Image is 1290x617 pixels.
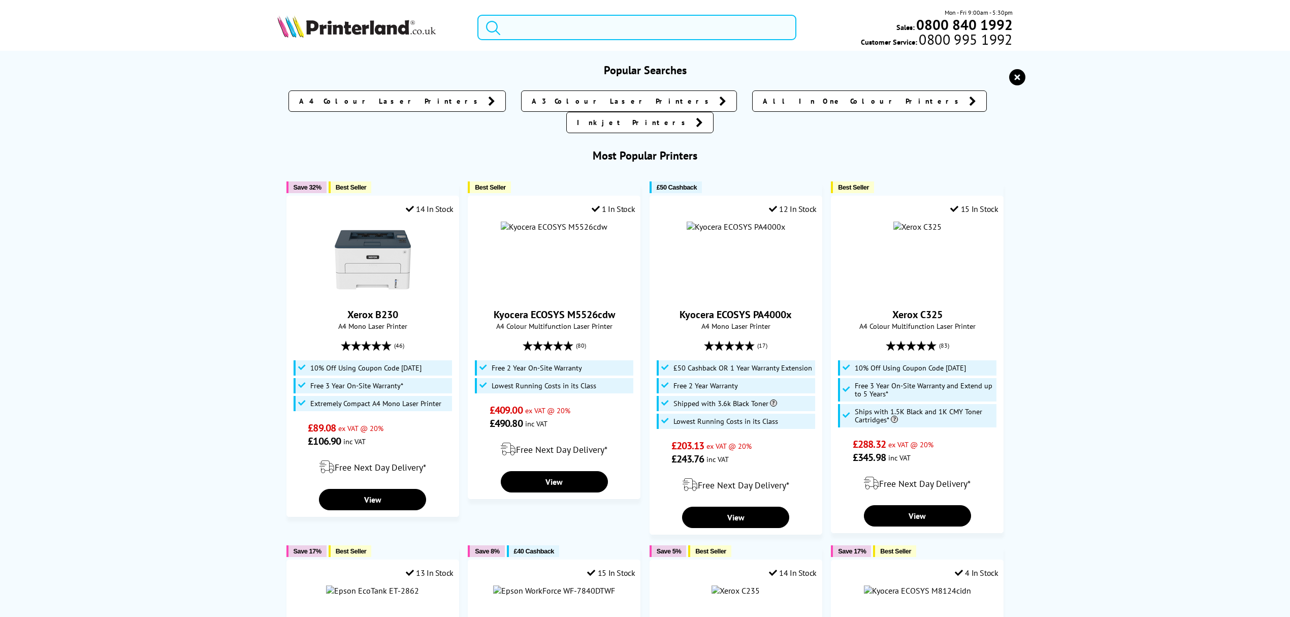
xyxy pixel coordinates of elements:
img: Kyocera ECOSYS M5526cdw [501,222,607,232]
div: modal_delivery [473,435,635,464]
a: Xerox B230 [335,290,411,300]
b: 0800 840 1992 [916,15,1013,34]
span: Best Seller [475,183,506,191]
span: Extremely Compact A4 Mono Laser Printer [310,399,441,408]
button: Save 17% [831,545,871,557]
h3: Popular Searches [277,63,1013,77]
span: ex VAT @ 20% [338,423,383,433]
span: £288.32 [853,438,886,451]
h3: Most Popular Printers [277,148,1013,163]
div: modal_delivery [292,453,454,481]
div: 14 In Stock [769,568,817,578]
span: Best Seller [336,183,367,191]
span: Free 3 Year On-Site Warranty* [310,382,403,390]
span: Save 32% [294,183,321,191]
span: (46) [394,336,404,355]
span: (83) [939,336,949,355]
span: £89.08 [308,421,336,435]
a: View [319,489,426,510]
button: Best Seller [831,181,874,193]
button: £40 Cashback [507,545,559,557]
img: Kyocera ECOSYS PA4000x [687,222,785,232]
span: inc VAT [525,419,547,428]
button: Best Seller [329,545,372,557]
img: Xerox C235 [712,585,760,596]
span: Ships with 1.5K Black and 1K CMY Toner Cartridges* [855,408,994,424]
span: (80) [576,336,586,355]
a: 0800 840 1992 [915,20,1013,29]
a: Inkjet Printers [566,112,714,133]
a: A3 Colour Laser Printers [521,90,737,112]
button: Best Seller [873,545,916,557]
div: 1 In Stock [592,204,635,214]
div: 12 In Stock [769,204,817,214]
span: Save 5% [657,547,681,555]
span: ex VAT @ 20% [888,440,933,449]
img: Xerox B230 [335,222,411,298]
div: modal_delivery [836,469,998,498]
span: £490.80 [490,417,523,430]
img: Kyocera ECOSYS M8124cidn [864,585,971,596]
span: 10% Off Using Coupon Code [DATE] [310,364,422,372]
a: Xerox C325 [893,222,942,232]
a: View [864,505,971,527]
a: View [501,471,608,492]
span: £243.76 [671,452,704,466]
span: Sales: [896,22,915,32]
button: £50 Cashback [650,181,702,193]
span: inc VAT [343,437,366,446]
a: All In One Colour Printers [752,90,987,112]
div: 4 In Stock [955,568,998,578]
a: Xerox C325 [892,308,943,321]
span: Save 17% [294,547,321,555]
span: Shipped with 3.6k Black Toner [673,399,777,408]
span: £203.13 [671,439,704,452]
span: Lowest Running Costs in its Class [673,417,778,425]
span: 10% Off Using Coupon Code [DATE] [855,364,966,372]
span: A4 Colour Laser Printers [299,96,483,106]
span: A4 Mono Laser Printer [655,321,817,331]
img: Epson WorkForce WF-7840DTWF [493,585,615,596]
span: All In One Colour Printers [763,96,964,106]
div: 15 In Stock [587,568,635,578]
span: ex VAT @ 20% [706,441,752,451]
button: Best Seller [688,545,731,557]
a: Xerox B230 [347,308,398,321]
span: A3 Colour Laser Printers [532,96,714,106]
a: Printerland Logo [277,15,465,40]
span: Free 2 Year On-Site Warranty [492,364,582,372]
a: Kyocera ECOSYS M5526cdw [494,308,615,321]
span: ex VAT @ 20% [525,406,570,415]
span: inc VAT [888,453,911,462]
span: £50 Cashback [657,183,697,191]
div: modal_delivery [655,471,817,499]
span: £40 Cashback [514,547,554,555]
img: Epson EcoTank ET-2862 [326,585,419,596]
span: Free 3 Year On-Site Warranty and Extend up to 5 Years* [855,382,994,398]
span: Lowest Running Costs in its Class [492,382,596,390]
button: Save 17% [286,545,327,557]
span: Free 2 Year Warranty [673,382,738,390]
span: A4 Colour Multifunction Laser Printer [836,321,998,331]
button: Best Seller [468,181,511,193]
div: 14 In Stock [406,204,454,214]
a: A4 Colour Laser Printers [288,90,506,112]
span: Best Seller [880,547,911,555]
span: £50 Cashback OR 1 Year Warranty Extension [673,364,812,372]
span: A4 Colour Multifunction Laser Printer [473,321,635,331]
span: £106.90 [308,435,341,448]
button: Save 5% [650,545,686,557]
span: Mon - Fri 9:00am - 5:30pm [945,8,1013,17]
span: Save 17% [838,547,866,555]
input: Search product or brand [477,15,796,40]
span: £409.00 [490,404,523,417]
a: Kyocera ECOSYS PA4000x [680,308,792,321]
span: Best Seller [838,183,869,191]
span: £345.98 [853,451,886,464]
span: Best Seller [336,547,367,555]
